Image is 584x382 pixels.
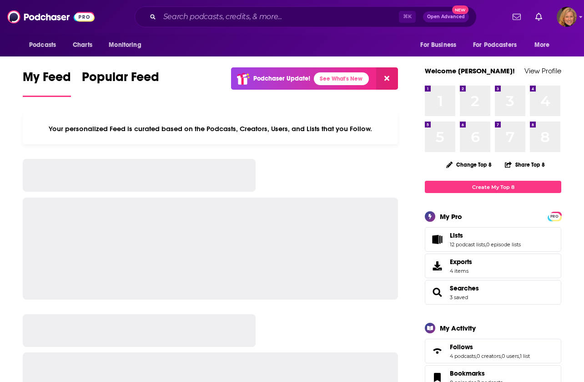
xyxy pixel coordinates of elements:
[473,39,517,51] span: For Podcasters
[428,260,446,272] span: Exports
[160,10,399,24] input: Search podcasts, credits, & more...
[501,353,502,359] span: ,
[520,353,530,359] a: 1 list
[109,39,141,51] span: Monitoring
[428,345,446,357] a: Follows
[23,36,68,54] button: open menu
[450,284,479,292] a: Searches
[440,212,462,221] div: My Pro
[450,353,476,359] a: 4 podcasts
[467,36,530,54] button: open menu
[73,39,92,51] span: Charts
[314,72,369,85] a: See What's New
[425,280,561,305] span: Searches
[441,159,497,170] button: Change Top 8
[557,7,577,27] span: Logged in as LauraHVM
[7,8,95,25] img: Podchaser - Follow, Share and Rate Podcasts
[427,15,465,19] span: Open Advanced
[102,36,153,54] button: open menu
[82,69,159,90] span: Popular Feed
[486,241,521,248] a: 0 episode lists
[425,254,561,278] a: Exports
[476,353,477,359] span: ,
[450,369,485,377] span: Bookmarks
[532,9,546,25] a: Show notifications dropdown
[253,75,310,82] p: Podchaser Update!
[450,231,463,239] span: Lists
[135,6,477,27] div: Search podcasts, credits, & more...
[67,36,98,54] a: Charts
[82,69,159,97] a: Popular Feed
[414,36,468,54] button: open menu
[428,286,446,299] a: Searches
[534,39,550,51] span: More
[477,353,501,359] a: 0 creators
[524,66,561,75] a: View Profile
[450,241,485,248] a: 12 podcast lists
[504,156,545,173] button: Share Top 8
[528,36,561,54] button: open menu
[23,113,398,144] div: Your personalized Feed is curated based on the Podcasts, Creators, Users, and Lists that you Follow.
[23,69,71,90] span: My Feed
[557,7,577,27] button: Show profile menu
[450,343,473,351] span: Follows
[425,181,561,193] a: Create My Top 8
[502,353,519,359] a: 0 users
[509,9,524,25] a: Show notifications dropdown
[549,213,560,220] span: PRO
[450,258,472,266] span: Exports
[450,268,472,274] span: 4 items
[519,353,520,359] span: ,
[425,339,561,363] span: Follows
[557,7,577,27] img: User Profile
[428,233,446,246] a: Lists
[450,294,468,301] a: 3 saved
[450,231,521,239] a: Lists
[450,343,530,351] a: Follows
[23,69,71,97] a: My Feed
[420,39,456,51] span: For Business
[452,5,468,14] span: New
[425,227,561,252] span: Lists
[425,66,515,75] a: Welcome [PERSON_NAME]!
[29,39,56,51] span: Podcasts
[423,11,469,22] button: Open AdvancedNew
[440,324,476,332] div: My Activity
[450,369,503,377] a: Bookmarks
[549,213,560,219] a: PRO
[399,11,416,23] span: ⌘ K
